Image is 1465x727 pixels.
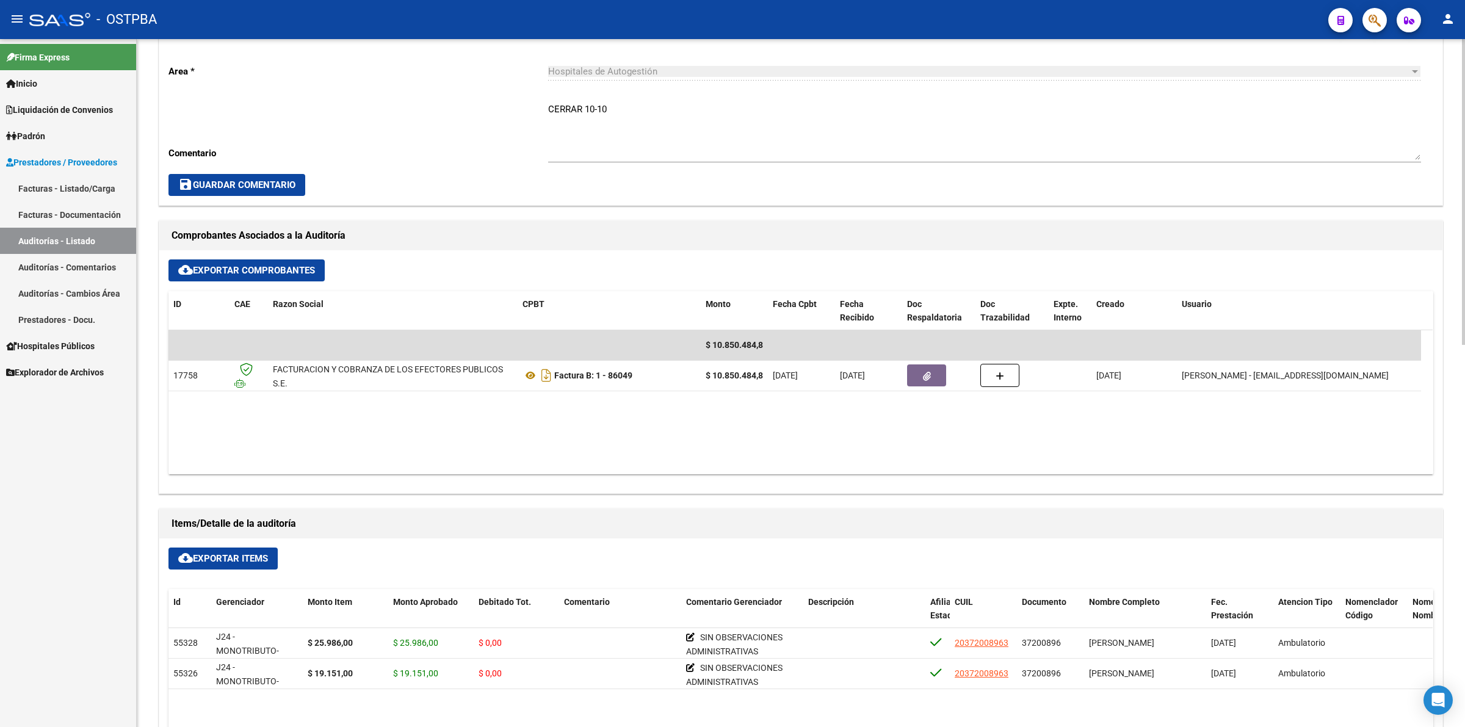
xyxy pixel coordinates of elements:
datatable-header-cell: Monto Aprobado [388,589,474,643]
datatable-header-cell: Doc Respaldatoria [902,291,975,331]
mat-icon: menu [10,12,24,26]
datatable-header-cell: Debitado Tot. [474,589,559,643]
datatable-header-cell: Id [168,589,211,643]
h1: Comprobantes Asociados a la Auditoría [172,226,1430,245]
datatable-header-cell: Afiliado Estado [925,589,950,643]
button: Exportar Comprobantes [168,259,325,281]
datatable-header-cell: Fecha Cpbt [768,291,835,331]
span: Prestadores / Proveedores [6,156,117,169]
span: Atencion Tipo [1278,597,1333,607]
span: Ambulatorio [1278,668,1325,678]
span: 17758 [173,371,198,380]
span: Debitado Tot. [479,597,531,607]
span: [DATE] [1211,668,1236,678]
div: FACTURACION Y COBRANZA DE LOS EFECTORES PUBLICOS S.E. [273,363,513,391]
span: Firma Express [6,51,70,64]
span: J24 - MONOTRIBUTO-IGUALDAD SALUD-PRENSA [216,632,288,683]
datatable-header-cell: Atencion Tipo [1273,589,1340,643]
span: Padrón [6,129,45,143]
span: Gerenciador [216,597,264,607]
span: Fecha Recibido [840,299,874,323]
span: 37200896 [1022,668,1061,678]
span: Doc Trazabilidad [980,299,1030,323]
span: $ 10.850.484,84 [706,340,768,350]
span: Liquidación de Convenios [6,103,113,117]
span: [DATE] [1096,371,1121,380]
span: Guardar Comentario [178,179,295,190]
span: $ 25.986,00 [393,638,438,648]
datatable-header-cell: Usuario [1177,291,1421,331]
datatable-header-cell: Fec. Prestación [1206,589,1273,643]
span: Monto Aprobado [393,597,458,607]
mat-icon: save [178,177,193,192]
span: Comentario Gerenciador [686,597,782,607]
span: Ambulatorio [1278,638,1325,648]
span: [DATE] [1211,638,1236,648]
span: $ 0,00 [479,638,502,648]
span: Documento [1022,597,1066,607]
span: $ 19.151,00 [393,668,438,678]
strong: Factura B: 1 - 86049 [554,371,632,380]
mat-icon: cloud_download [178,551,193,565]
datatable-header-cell: CUIL [950,589,1017,643]
span: ID [173,299,181,309]
span: Monto [706,299,731,309]
span: Hospitales Públicos [6,339,95,353]
i: Descargar documento [538,366,554,385]
span: SIN OBSERVACIONES ADMINISTRATIVAS [686,632,783,656]
datatable-header-cell: CPBT [518,291,701,331]
mat-icon: cloud_download [178,262,193,277]
span: SIN OBSERVACIONES ADMINISTRATIVAS [686,663,783,687]
span: 55328 [173,638,198,648]
span: Nomenclador Nombre [1413,597,1465,621]
strong: $ 19.151,00 [308,668,353,678]
span: [DATE] [840,371,865,380]
datatable-header-cell: Comentario Gerenciador [681,589,803,643]
span: Hospitales de Autogestión [548,66,657,77]
span: $ 0,00 [479,668,502,678]
span: Exportar Comprobantes [178,265,315,276]
span: CPBT [523,299,544,309]
p: Comentario [168,146,548,160]
span: Usuario [1182,299,1212,309]
strong: $ 10.850.484,84 [706,371,768,380]
mat-icon: person [1441,12,1455,26]
strong: $ 25.986,00 [308,638,353,648]
span: 37200896 [1022,638,1061,648]
datatable-header-cell: Nombre Completo [1084,589,1206,643]
span: - OSTPBA [96,6,157,33]
datatable-header-cell: Creado [1091,291,1177,331]
span: Nombre Completo [1089,597,1160,607]
h1: Items/Detalle de la auditoría [172,514,1430,533]
span: Comentario [564,597,610,607]
span: Fecha Cpbt [773,299,817,309]
span: Razon Social [273,299,324,309]
datatable-header-cell: Comentario [559,589,681,643]
span: Explorador de Archivos [6,366,104,379]
span: 20372008963 [955,638,1008,648]
span: CUIL [955,597,973,607]
button: Guardar Comentario [168,174,305,196]
span: Creado [1096,299,1124,309]
datatable-header-cell: Documento [1017,589,1084,643]
datatable-header-cell: Fecha Recibido [835,291,902,331]
span: Fec. Prestación [1211,597,1253,621]
span: [DATE] [773,371,798,380]
span: CAE [234,299,250,309]
span: Descripción [808,597,854,607]
span: 20372008963 [955,668,1008,678]
span: Doc Respaldatoria [907,299,962,323]
datatable-header-cell: Gerenciador [211,589,303,643]
datatable-header-cell: Razon Social [268,291,518,331]
span: [PERSON_NAME] - [EMAIL_ADDRESS][DOMAIN_NAME] [1182,371,1389,380]
datatable-header-cell: Monto Item [303,589,388,643]
span: Expte. Interno [1054,299,1082,323]
span: Monto Item [308,597,352,607]
span: Inicio [6,77,37,90]
div: Open Intercom Messenger [1423,685,1453,715]
span: Nomenclador Código [1345,597,1398,621]
p: Area * [168,65,548,78]
span: [PERSON_NAME] [1089,638,1154,648]
span: 55326 [173,668,198,678]
datatable-header-cell: Monto [701,291,768,331]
